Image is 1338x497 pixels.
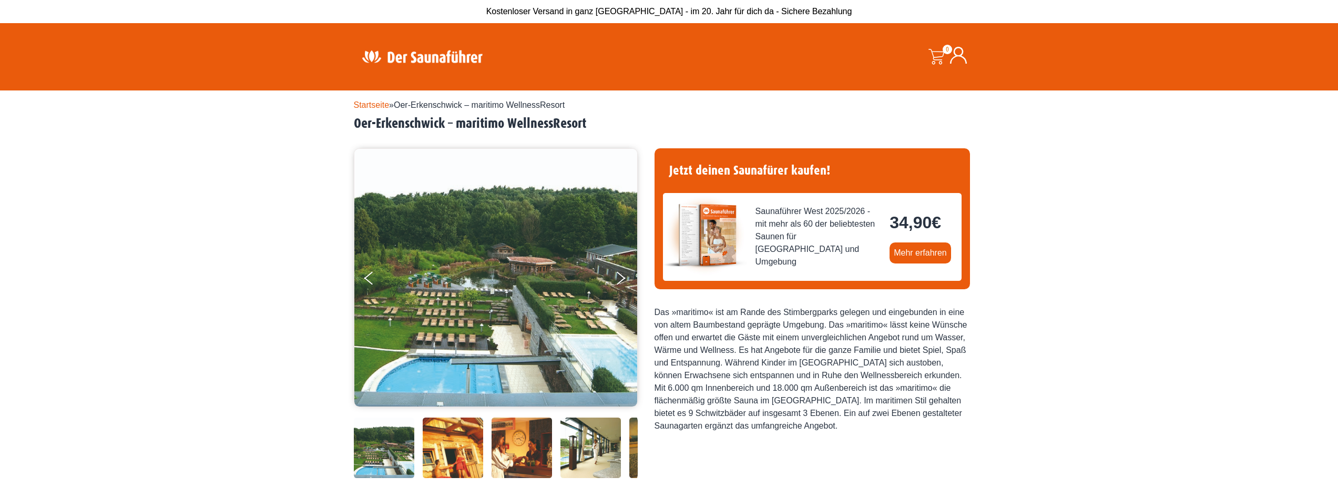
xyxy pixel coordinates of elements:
[755,205,882,268] span: Saunaführer West 2025/2026 - mit mehr als 60 der beliebtesten Saunen für [GEOGRAPHIC_DATA] und Um...
[943,45,952,54] span: 0
[890,242,951,263] a: Mehr erfahren
[615,267,641,293] button: Next
[354,100,390,109] a: Startseite
[364,267,391,293] button: Previous
[354,116,985,132] h2: Oer-Erkenschwick – maritimo WellnessResort
[394,100,565,109] span: Oer-Erkenschwick – maritimo WellnessResort
[354,100,565,109] span: »
[486,7,852,16] span: Kostenloser Versand in ganz [GEOGRAPHIC_DATA] - im 20. Jahr für dich da - Sichere Bezahlung
[663,193,747,277] img: der-saunafuehrer-2025-west.jpg
[932,213,941,232] span: €
[663,157,962,185] h4: Jetzt deinen Saunafürer kaufen!
[655,306,970,432] div: Das »maritimo« ist am Rande des Stimbergparks gelegen und eingebunden in eine von altem Baumbesta...
[890,213,941,232] bdi: 34,90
